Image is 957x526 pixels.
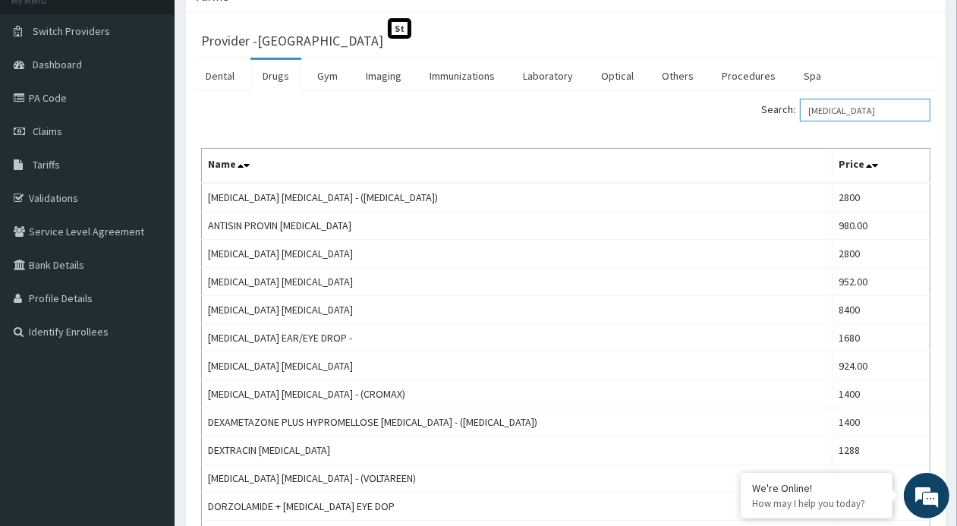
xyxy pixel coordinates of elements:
a: Imaging [354,60,414,92]
td: [MEDICAL_DATA] [MEDICAL_DATA] [202,240,833,268]
td: 952.00 [833,268,930,296]
td: [MEDICAL_DATA] [MEDICAL_DATA] [202,268,833,296]
td: 8400 [833,296,930,324]
td: 924.00 [833,352,930,380]
td: 980.00 [833,212,930,240]
td: 1400 [833,465,930,493]
span: Dashboard [33,58,82,71]
a: Dental [194,60,247,92]
label: Search: [761,99,930,121]
td: [MEDICAL_DATA] [MEDICAL_DATA] [202,352,833,380]
div: Chat with us now [79,85,255,105]
a: Others [650,60,706,92]
span: St [388,18,411,39]
a: Optical [589,60,646,92]
td: 1400 [833,408,930,436]
input: Search: [800,99,930,121]
td: [MEDICAL_DATA] [MEDICAL_DATA] - ([MEDICAL_DATA]) [202,183,833,212]
td: DEXTRACIN [MEDICAL_DATA] [202,436,833,465]
a: Laboratory [511,60,585,92]
td: ANTISIN PROVIN [MEDICAL_DATA] [202,212,833,240]
td: 1680 [833,324,930,352]
div: Minimize live chat window [249,8,285,44]
td: 1288 [833,436,930,465]
textarea: Type your message and hit 'Enter' [8,358,289,411]
span: Claims [33,124,62,138]
td: DEXAMETAZONE PLUS HYPROMELLOSE [MEDICAL_DATA] - ([MEDICAL_DATA]) [202,408,833,436]
td: [MEDICAL_DATA] [MEDICAL_DATA] - (CROMAX) [202,380,833,408]
h3: Provider - [GEOGRAPHIC_DATA] [201,34,383,48]
a: Spa [792,60,833,92]
td: [MEDICAL_DATA] [MEDICAL_DATA] [202,296,833,324]
td: [MEDICAL_DATA] [MEDICAL_DATA] - (VOLTAREEN) [202,465,833,493]
td: 2800 [833,183,930,212]
td: [MEDICAL_DATA] EAR/EYE DROP - [202,324,833,352]
td: DORZOLAMIDE + [MEDICAL_DATA] EYE DOP [202,493,833,521]
td: 1400 [833,380,930,408]
th: Price [833,149,930,184]
th: Name [202,149,833,184]
span: We're online! [88,163,209,317]
span: Switch Providers [33,24,110,38]
img: d_794563401_company_1708531726252_794563401 [28,76,61,114]
td: 2800 [833,240,930,268]
a: Drugs [250,60,301,92]
a: Immunizations [417,60,507,92]
a: Procedures [710,60,788,92]
span: Tariffs [33,158,60,172]
a: Gym [305,60,350,92]
div: We're Online! [752,481,881,495]
p: How may I help you today? [752,497,881,510]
